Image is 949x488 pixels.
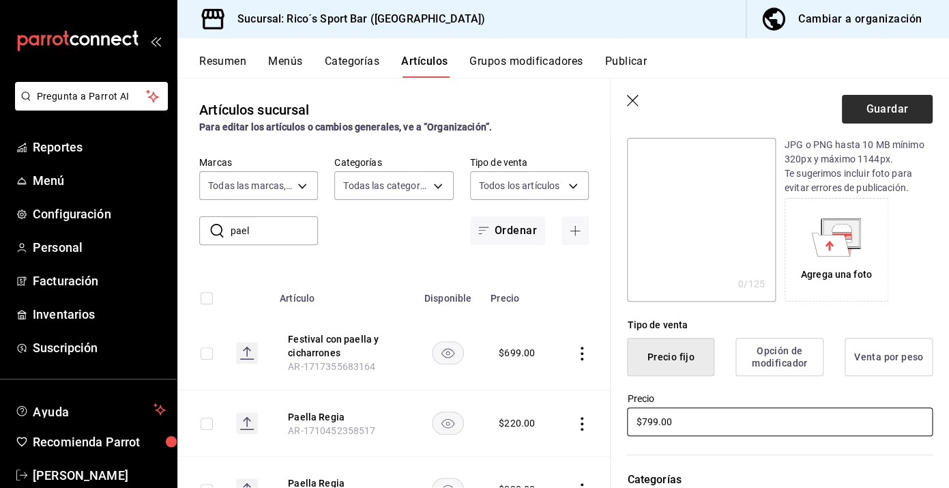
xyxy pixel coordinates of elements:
[150,35,161,46] button: open_drawer_menu
[199,121,492,132] strong: Para editar los artículos o cambios generales, ve a “Organización”.
[199,55,246,78] button: Resumen
[401,55,448,78] button: Artículos
[33,171,166,190] span: Menú
[33,305,166,324] span: Inventarios
[10,99,168,113] a: Pregunta a Parrot AI
[627,394,933,403] label: Precio
[482,272,555,316] th: Precio
[499,346,535,360] div: $ 699.00
[469,55,583,78] button: Grupos modificadores
[432,341,464,364] button: availability-product
[845,338,933,376] button: Venta por peso
[199,55,949,78] div: navigation tabs
[37,89,147,104] span: Pregunta a Parrot AI
[199,158,318,167] label: Marcas
[33,272,166,290] span: Facturación
[334,158,453,167] label: Categorías
[208,179,293,192] span: Todas las marcas, Sin marca
[33,138,166,156] span: Reportes
[499,416,535,430] div: $ 220.00
[343,179,428,192] span: Todas las categorías, Sin categoría
[227,11,485,27] h3: Sucursal: Rico´s Sport Bar ([GEOGRAPHIC_DATA])
[575,347,589,360] button: actions
[842,95,933,124] button: Guardar
[604,55,647,78] button: Publicar
[33,401,148,418] span: Ayuda
[199,100,309,120] div: Artículos sucursal
[231,217,318,244] input: Buscar artículo
[15,82,168,111] button: Pregunta a Parrot AI
[325,55,380,78] button: Categorías
[33,466,166,485] span: [PERSON_NAME]
[413,272,482,316] th: Disponible
[785,138,933,195] p: JPG o PNG hasta 10 MB mínimo 320px y máximo 1144px. Te sugerimos incluir foto para evitar errores...
[798,10,922,29] div: Cambiar a organización
[735,338,823,376] button: Opción de modificador
[288,410,397,424] button: edit-product-location
[627,318,933,332] div: Tipo de venta
[288,332,397,360] button: edit-product-location
[33,433,166,451] span: Recomienda Parrot
[288,361,375,372] span: AR-1717355683164
[33,205,166,223] span: Configuración
[470,216,545,245] button: Ordenar
[268,55,302,78] button: Menús
[627,407,933,436] input: $0.00
[272,272,413,316] th: Artículo
[33,238,166,257] span: Personal
[801,268,872,282] div: Agrega una foto
[627,338,714,376] button: Precio fijo
[575,417,589,431] button: actions
[479,179,560,192] span: Todos los artículos
[738,277,765,291] div: 0 /125
[788,201,885,298] div: Agrega una foto
[627,472,933,488] p: Categorías
[288,425,375,436] span: AR-1710452358517
[432,412,464,435] button: availability-product
[33,339,166,357] span: Suscripción
[470,158,589,167] label: Tipo de venta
